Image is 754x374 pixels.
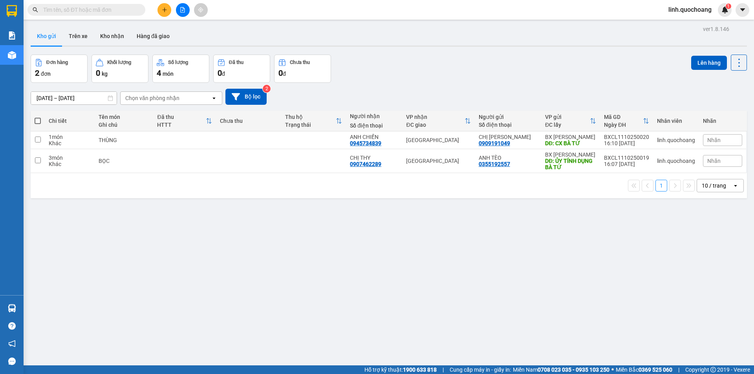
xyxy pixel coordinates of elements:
span: copyright [710,367,716,372]
span: 2 [35,68,39,78]
span: linh.quochoang [662,5,718,15]
img: solution-icon [8,31,16,40]
div: 1 món [49,134,91,140]
div: Nhãn [703,118,742,124]
strong: 0708 023 035 - 0935 103 250 [538,367,609,373]
span: message [8,358,16,365]
span: Hỗ trợ kỹ thuật: [364,365,437,374]
div: linh.quochoang [657,158,695,164]
sup: 2 [263,85,271,93]
img: icon-new-feature [721,6,728,13]
div: [GEOGRAPHIC_DATA] [406,137,470,143]
span: ⚪️ [611,368,614,371]
div: Chọn văn phòng nhận [125,94,179,102]
div: CHỊ THY [350,155,398,161]
img: warehouse-icon [8,304,16,312]
th: Toggle SortBy [153,111,216,131]
span: Miền Bắc [616,365,672,374]
div: Đã thu [157,114,206,120]
span: món [163,71,174,77]
span: question-circle [8,322,16,330]
span: đơn [41,71,51,77]
span: Nhãn [707,137,721,143]
button: Chưa thu0đ [274,55,331,83]
img: warehouse-icon [8,51,16,59]
button: Số lượng4món [152,55,209,83]
div: Chưa thu [290,60,310,65]
div: 16:07 [DATE] [604,161,649,167]
div: ver 1.8.146 [703,25,729,33]
div: Đã thu [229,60,243,65]
button: Đơn hàng2đơn [31,55,88,83]
div: Trạng thái [285,122,336,128]
span: kg [102,71,108,77]
span: search [33,7,38,13]
div: DĐ: ỦY TÍNH DỤNG BÀ TỨ [545,158,596,170]
div: Người nhận [350,113,398,119]
div: Thu hộ [285,114,336,120]
div: Mã GD [604,114,643,120]
img: logo-vxr [7,5,17,17]
button: 1 [655,180,667,192]
span: | [443,365,444,374]
div: Nhân viên [657,118,695,124]
button: Lên hàng [691,56,727,70]
th: Toggle SortBy [281,111,346,131]
div: HTTT [157,122,206,128]
span: 1 [727,4,730,9]
span: | [678,365,679,374]
div: 0945734839 [350,140,381,146]
div: ANH CHIẾN [350,134,398,140]
div: [GEOGRAPHIC_DATA] [406,158,470,164]
div: 10 / trang [702,182,726,190]
div: Khối lượng [107,60,131,65]
span: Cung cấp máy in - giấy in: [450,365,511,374]
div: BỌC [99,158,149,164]
span: caret-down [739,6,746,13]
svg: open [211,95,217,101]
div: Khác [49,140,91,146]
button: Bộ lọc [225,89,267,105]
span: đ [283,71,286,77]
button: file-add [176,3,190,17]
span: 0 [96,68,100,78]
div: Người gửi [479,114,537,120]
div: CHỊ TRANG [479,134,537,140]
div: 0355192557 [479,161,510,167]
div: THÙNG [99,137,149,143]
button: Kho nhận [94,27,130,46]
div: BX [PERSON_NAME] [545,134,596,140]
div: ĐC lấy [545,122,590,128]
div: BXCL1110250020 [604,134,649,140]
div: BXCL1110250019 [604,155,649,161]
div: Số điện thoại [350,122,398,129]
strong: 1900 633 818 [403,367,437,373]
div: Khác [49,161,91,167]
div: 16:10 [DATE] [604,140,649,146]
sup: 1 [726,4,731,9]
div: 3 món [49,155,91,161]
input: Select a date range. [31,92,117,104]
th: Toggle SortBy [541,111,600,131]
div: VP nhận [406,114,464,120]
span: notification [8,340,16,347]
span: Miền Nam [513,365,609,374]
button: Kho gửi [31,27,62,46]
button: plus [157,3,171,17]
div: Số lượng [168,60,188,65]
button: Hàng đã giao [130,27,176,46]
div: VP gửi [545,114,590,120]
button: Trên xe [62,27,94,46]
span: 4 [157,68,161,78]
strong: 0369 525 060 [639,367,672,373]
div: DĐ: CX BÀ TỨ [545,140,596,146]
div: Tên món [99,114,149,120]
div: ĐC giao [406,122,464,128]
span: plus [162,7,167,13]
div: Ngày ĐH [604,122,643,128]
input: Tìm tên, số ĐT hoặc mã đơn [43,5,136,14]
div: Số điện thoại [479,122,537,128]
button: aim [194,3,208,17]
th: Toggle SortBy [600,111,653,131]
span: aim [198,7,203,13]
